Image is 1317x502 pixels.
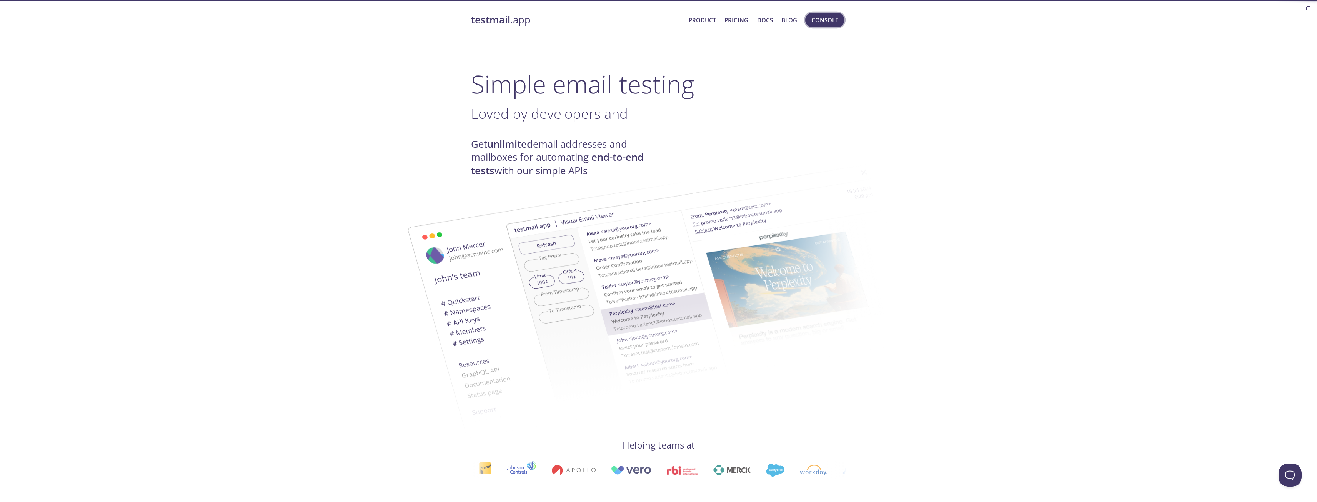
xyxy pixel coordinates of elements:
h4: Helping teams at [471,439,846,451]
img: workday [799,465,826,475]
strong: end-to-end tests [471,150,644,177]
a: Product [689,15,716,25]
a: testmail.app [471,13,683,27]
a: Pricing [724,15,748,25]
img: vero [609,466,650,475]
strong: testmail [471,13,510,27]
a: Docs [757,15,773,25]
img: salesforce [764,464,783,477]
img: merck [712,465,749,475]
img: testmail-email-viewer [506,153,921,414]
button: Console [805,13,844,27]
a: Blog [781,15,797,25]
span: Console [811,15,838,25]
h1: Simple email testing [471,69,846,99]
h4: Get email addresses and mailboxes for automating with our simple APIs [471,138,659,177]
img: johnsoncontrols [505,461,535,479]
img: rbi [666,466,697,475]
iframe: Help Scout Beacon - Open [1279,464,1302,487]
span: Loved by developers and [471,104,628,123]
strong: unlimited [487,137,533,151]
img: apollo [550,465,594,475]
img: testmail-email-viewer [379,178,794,439]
